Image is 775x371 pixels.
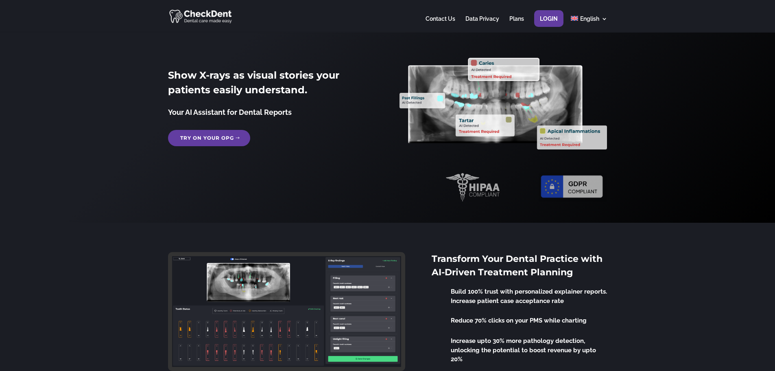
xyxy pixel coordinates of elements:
span: English [580,15,599,22]
h2: Show X-rays as visual stories your patients easily understand. [168,68,375,101]
a: Plans [509,16,524,32]
a: English [571,16,607,32]
span: Transform Your Dental Practice with AI-Driven Treatment Planning [432,253,603,278]
a: Try on your OPG [168,130,250,146]
img: X_Ray_annotated [400,58,607,149]
a: Login [540,16,558,32]
span: Increase upto 30% more pathology detection, unlocking the potential to boost revenue by upto 20% [451,337,596,363]
span: Reduce 70% clicks on your PMS while charting [451,317,587,324]
span: Your AI Assistant for Dental Reports [168,108,292,116]
a: Contact Us [426,16,455,32]
img: CheckDent AI [169,8,233,24]
a: Data Privacy [465,16,499,32]
span: Build 100% trust with personalized explainer reports. Increase patient case acceptance rate [451,288,607,305]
